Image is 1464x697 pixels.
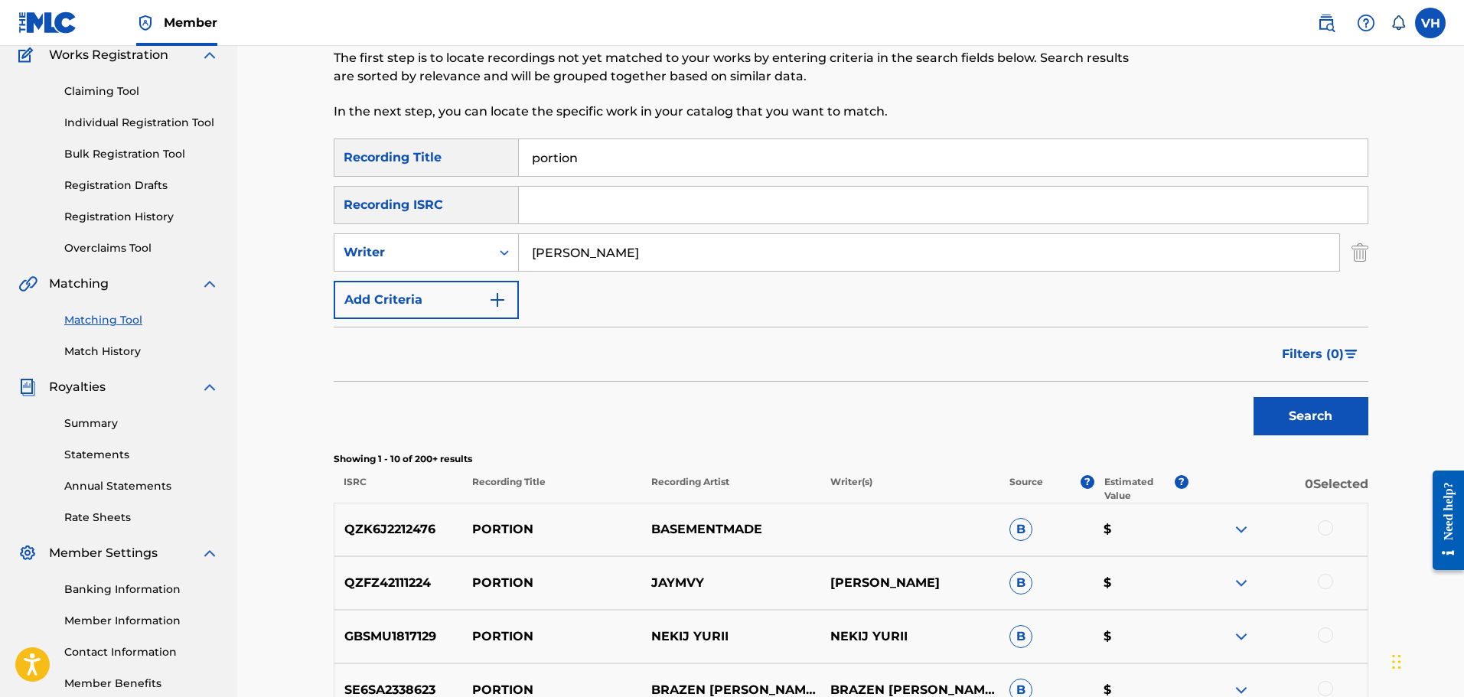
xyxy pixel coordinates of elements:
p: GBSMU1817129 [334,627,463,646]
div: Notifications [1391,15,1406,31]
img: 9d2ae6d4665cec9f34b9.svg [488,291,507,309]
p: The first step is to locate recordings not yet matched to your works by entering criteria in the ... [334,49,1130,86]
a: Individual Registration Tool [64,115,219,131]
a: Overclaims Tool [64,240,219,256]
a: Match History [64,344,219,360]
p: $ [1094,574,1188,592]
a: Rate Sheets [64,510,219,526]
p: $ [1094,627,1188,646]
div: Help [1351,8,1381,38]
div: User Menu [1415,8,1446,38]
p: Estimated Value [1104,475,1175,503]
p: BASEMENTMADE [641,520,820,539]
img: Works Registration [18,46,38,64]
p: QZK6J2212476 [334,520,463,539]
p: PORTION [462,627,641,646]
span: ? [1175,475,1188,489]
span: Filters ( 0 ) [1282,345,1344,363]
p: Showing 1 - 10 of 200+ results [334,452,1368,466]
img: expand [201,544,219,562]
form: Search Form [334,138,1368,443]
iframe: Resource Center [1421,458,1464,581]
span: B [1009,518,1032,541]
img: expand [201,275,219,293]
p: JAYMVY [641,574,820,592]
img: expand [201,378,219,396]
img: Matching [18,275,37,293]
img: Top Rightsholder [136,14,155,32]
p: QZFZ42111224 [334,574,463,592]
p: Source [1009,475,1043,503]
img: filter [1345,350,1358,359]
a: Member Information [64,613,219,629]
span: Member [164,14,217,31]
img: expand [201,46,219,64]
img: search [1317,14,1335,32]
a: Banking Information [64,581,219,598]
a: Member Benefits [64,676,219,692]
button: Filters (0) [1273,335,1368,373]
div: Drag [1392,639,1401,685]
span: Royalties [49,378,106,396]
div: Writer [344,243,481,262]
p: NEKIJ YURII [641,627,820,646]
img: expand [1232,574,1250,592]
p: [PERSON_NAME] [820,574,999,592]
a: Claiming Tool [64,83,219,99]
a: Matching Tool [64,312,219,328]
img: MLC Logo [18,11,77,34]
span: Works Registration [49,46,168,64]
a: Public Search [1311,8,1342,38]
span: B [1009,572,1032,594]
p: Writer(s) [820,475,999,503]
p: ISRC [334,475,462,503]
p: Recording Title [461,475,641,503]
span: Member Settings [49,544,158,562]
a: Registration Drafts [64,178,219,194]
p: PORTION [462,574,641,592]
a: Bulk Registration Tool [64,146,219,162]
img: expand [1232,520,1250,539]
a: Annual Statements [64,478,219,494]
a: Statements [64,447,219,463]
a: Summary [64,415,219,432]
p: $ [1094,520,1188,539]
p: NEKIJ YURII [820,627,999,646]
a: Contact Information [64,644,219,660]
span: Matching [49,275,109,293]
button: Search [1254,397,1368,435]
img: help [1357,14,1375,32]
button: Add Criteria [334,281,519,319]
p: In the next step, you can locate the specific work in your catalog that you want to match. [334,103,1130,121]
p: PORTION [462,520,641,539]
span: B [1009,625,1032,648]
img: Member Settings [18,544,37,562]
p: 0 Selected [1188,475,1368,503]
p: Recording Artist [641,475,820,503]
a: Registration History [64,209,219,225]
img: Royalties [18,378,37,396]
span: ? [1081,475,1094,489]
img: Delete Criterion [1352,233,1368,272]
img: expand [1232,627,1250,646]
iframe: Chat Widget [1387,624,1464,697]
